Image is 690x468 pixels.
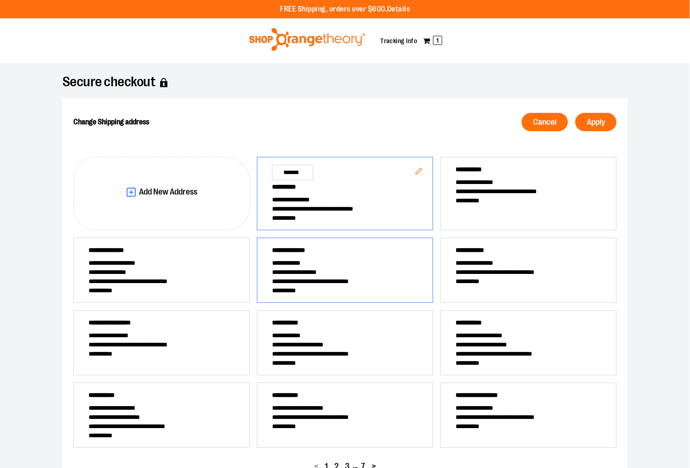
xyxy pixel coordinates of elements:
[62,78,628,87] h1: Secure checkout
[248,28,367,51] img: Shop Orangetheory
[433,36,442,45] span: 1
[522,113,568,131] button: Cancel
[73,109,335,135] h2: Change Shipping address
[139,188,198,196] span: Add New Address
[380,37,417,45] a: Tracking Info
[387,5,410,13] a: Details
[280,4,410,15] p: FREE Shipping, orders over $600.
[587,118,605,127] span: Apply
[575,113,617,131] button: Apply
[73,157,250,230] button: Add New Address
[408,160,430,184] button: Edit
[533,118,556,127] span: Cancel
